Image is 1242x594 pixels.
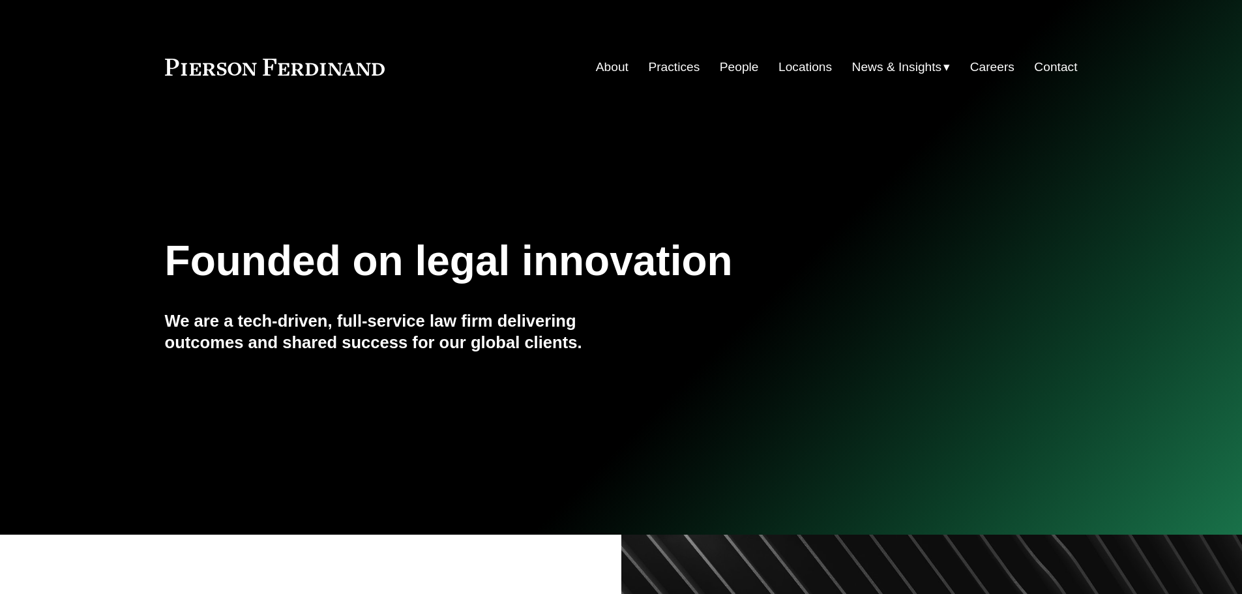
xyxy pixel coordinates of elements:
a: Contact [1034,55,1077,80]
a: People [720,55,759,80]
a: Careers [970,55,1014,80]
h4: We are a tech-driven, full-service law firm delivering outcomes and shared success for our global... [165,310,621,353]
a: Locations [778,55,832,80]
a: folder dropdown [852,55,951,80]
a: About [596,55,628,80]
h1: Founded on legal innovation [165,237,926,285]
span: News & Insights [852,56,942,79]
a: Practices [648,55,700,80]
